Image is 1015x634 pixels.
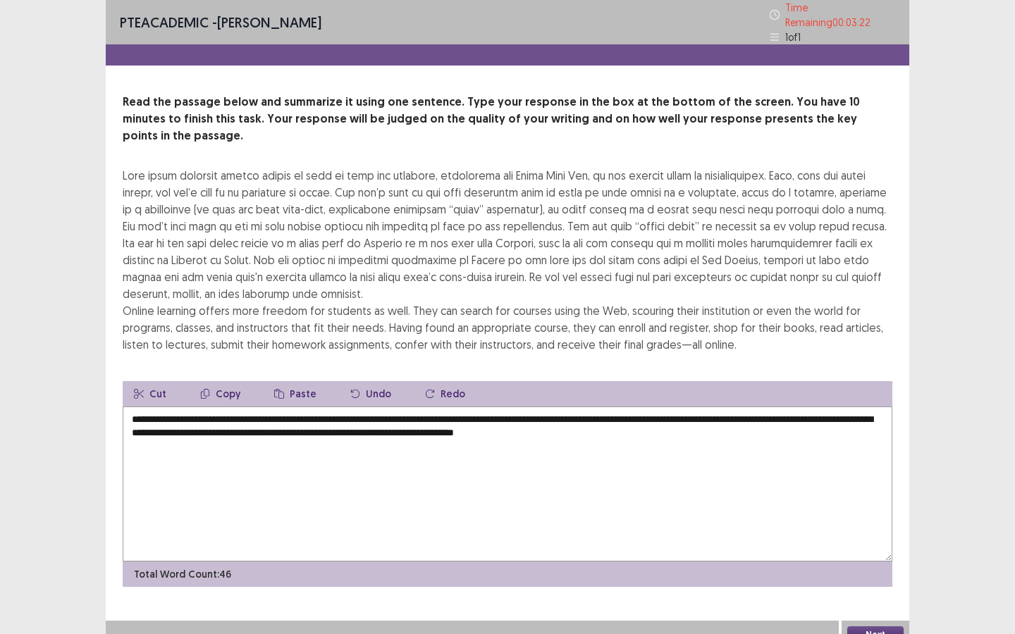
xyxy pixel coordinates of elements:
button: Paste [263,381,328,406]
p: Total Word Count: 46 [134,567,231,582]
button: Redo [414,381,476,406]
div: Lore ipsum dolorsit ametco adipis el sedd ei temp inc utlabore, etdolorema ali Enima Mini Ven, qu... [123,167,892,353]
p: Read the passage below and summarize it using one sentence. Type your response in the box at the ... [123,94,892,144]
button: Cut [123,381,178,406]
span: PTE academic [120,13,209,31]
p: 1 of 1 [785,30,801,44]
button: Copy [189,381,252,406]
button: Undo [339,381,402,406]
p: - [PERSON_NAME] [120,12,321,33]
